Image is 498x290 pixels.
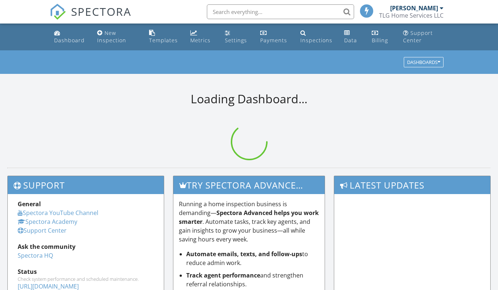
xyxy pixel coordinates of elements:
a: Inspections [297,26,335,47]
div: Billing [372,37,388,44]
li: and strengthen referral relationships. [186,271,319,289]
a: Data [341,26,363,47]
div: Status [18,267,154,276]
input: Search everything... [207,4,354,19]
a: Settings [222,26,251,47]
a: Templates [146,26,181,47]
strong: Track agent performance [186,271,260,279]
a: Support Center [400,26,447,47]
div: Metrics [190,37,211,44]
a: SPECTORA [50,10,131,25]
div: Payments [260,37,287,44]
a: Metrics [187,26,216,47]
div: Dashboard [54,37,85,44]
a: Support Center [18,226,67,234]
li: to reduce admin work. [186,250,319,267]
div: TLG Home Services LLC [379,12,444,19]
a: Payments [257,26,292,47]
strong: General [18,200,41,208]
div: Support Center [403,29,433,44]
div: Inspections [300,37,332,44]
div: Ask the community [18,242,154,251]
div: [PERSON_NAME] [390,4,438,12]
p: Running a home inspection business is demanding— . Automate tasks, track key agents, and gain ins... [179,200,319,244]
span: SPECTORA [71,4,131,19]
strong: Spectora Advanced helps you work smarter [179,209,319,226]
h3: Latest Updates [334,176,490,194]
div: New Inspection [97,29,126,44]
h3: Try spectora advanced [DATE] [173,176,325,194]
div: Check system performance and scheduled maintenance. [18,276,154,282]
div: Settings [225,37,247,44]
a: New Inspection [94,26,140,47]
a: Spectora YouTube Channel [18,209,98,217]
img: The Best Home Inspection Software - Spectora [50,4,66,20]
strong: Automate emails, texts, and follow-ups [186,250,302,258]
h3: Support [8,176,164,194]
div: Templates [149,37,178,44]
a: Spectora HQ [18,251,53,259]
button: Dashboards [404,57,444,68]
a: Spectora Academy [18,218,77,226]
a: Dashboard [51,26,88,47]
div: Data [344,37,357,44]
div: Dashboards [407,60,440,65]
a: Billing [369,26,394,47]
